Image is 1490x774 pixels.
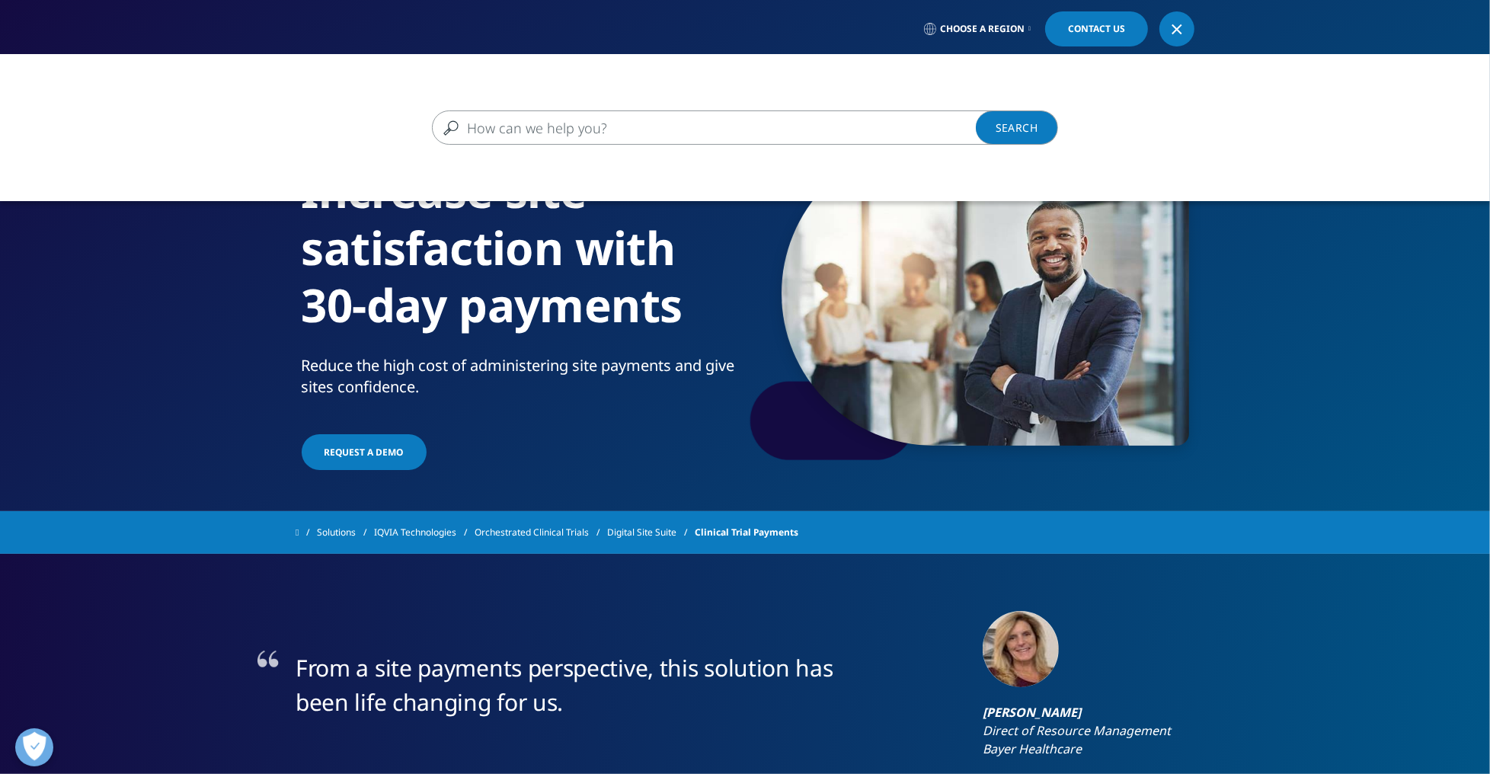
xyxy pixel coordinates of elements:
a: Contact Us [1045,11,1148,46]
span: Contact Us [1068,24,1125,34]
a: Search [976,110,1058,145]
input: Search [432,110,1014,145]
nav: Primary [424,53,1194,125]
button: Open Preferences [15,728,53,766]
span: Choose a Region [940,23,1025,35]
